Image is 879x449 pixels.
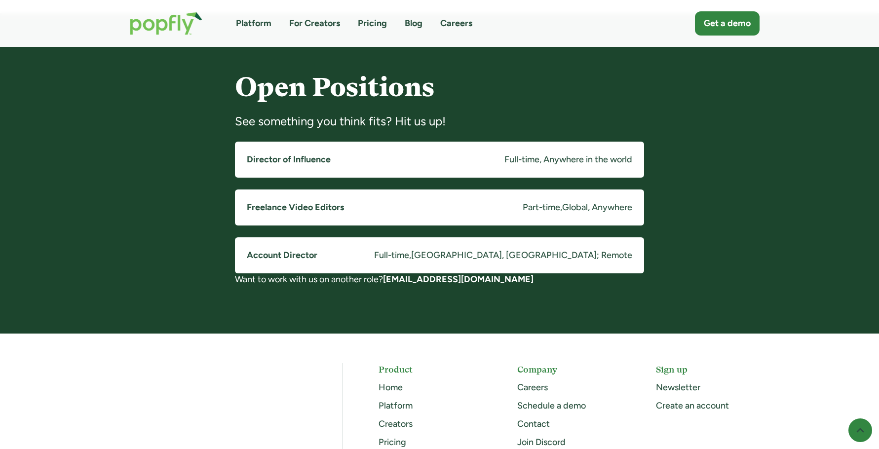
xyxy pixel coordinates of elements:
div: Get a demo [704,17,751,30]
h5: Director of Influence [247,153,331,166]
a: Platform [379,400,413,411]
a: Account DirectorFull-time,[GEOGRAPHIC_DATA], [GEOGRAPHIC_DATA]; Remote [235,237,644,273]
a: Pricing [358,17,387,30]
div: , [409,249,411,262]
a: home [120,2,212,45]
h5: Freelance Video Editors [247,201,344,214]
a: Careers [440,17,472,30]
h5: Product [379,363,482,375]
div: Full-time [374,249,409,262]
a: Platform [236,17,271,30]
a: Careers [517,382,548,393]
a: Home [379,382,403,393]
a: Freelance Video EditorsPart-time,Global, Anywhere [235,189,644,225]
a: For Creators [289,17,340,30]
a: Contact [517,418,550,429]
h5: Sign up [656,363,759,375]
h5: Account Director [247,249,317,262]
a: Newsletter [656,382,700,393]
div: Global, Anywhere [562,201,632,214]
a: Join Discord [517,437,566,448]
a: Get a demo [695,11,760,36]
div: Want to work with us on another role? [235,273,644,286]
a: Schedule a demo [517,400,586,411]
h5: Company [517,363,620,375]
a: Pricing [379,437,406,448]
div: Full-time, Anywhere in the world [504,153,632,166]
a: Creators [379,418,413,429]
div: See something you think fits? Hit us up! [235,113,644,129]
a: Blog [405,17,422,30]
div: [GEOGRAPHIC_DATA], [GEOGRAPHIC_DATA]; Remote [411,249,632,262]
a: Create an account [656,400,729,411]
h4: Open Positions [235,73,644,102]
a: [EMAIL_ADDRESS][DOMAIN_NAME] [383,274,534,285]
div: , [560,201,562,214]
a: Director of InfluenceFull-time, Anywhere in the world [235,142,644,178]
div: Part-time [523,201,560,214]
